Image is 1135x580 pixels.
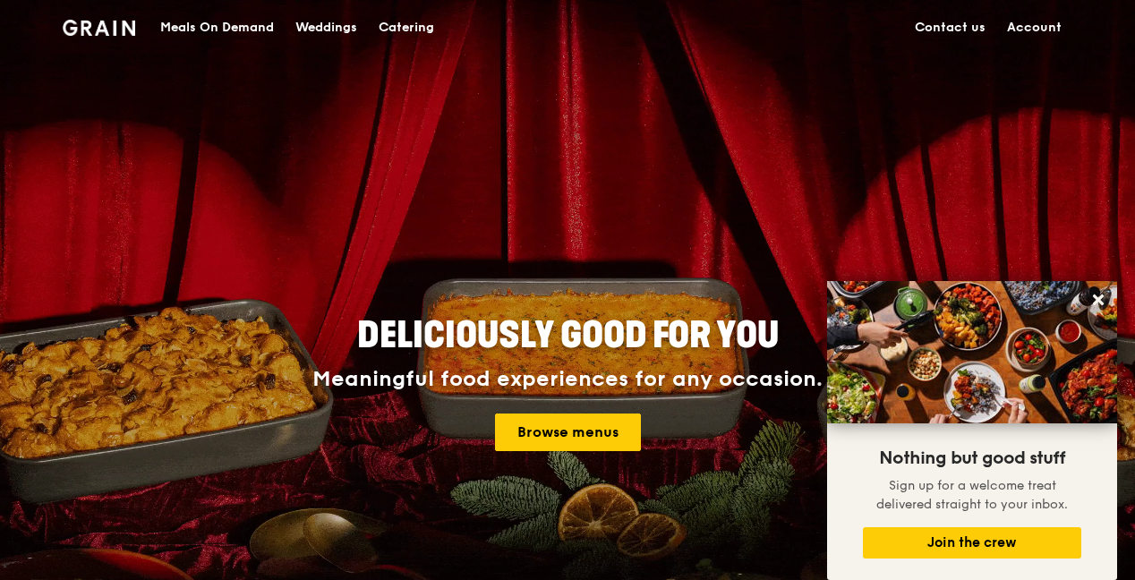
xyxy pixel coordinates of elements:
span: Deliciously good for you [357,314,779,357]
a: Browse menus [495,414,641,451]
span: Sign up for a welcome treat delivered straight to your inbox. [876,478,1068,512]
a: Catering [368,1,445,55]
div: Catering [379,1,434,55]
button: Close [1084,286,1113,314]
div: Meals On Demand [160,1,274,55]
div: Meaningful food experiences for any occasion. [245,367,890,392]
img: DSC07876-Edit02-Large.jpeg [827,281,1117,423]
a: Contact us [904,1,996,55]
img: Grain [63,20,135,36]
button: Join the crew [863,527,1081,559]
a: Account [996,1,1072,55]
span: Nothing but good stuff [879,448,1065,469]
a: Weddings [285,1,368,55]
div: Weddings [295,1,357,55]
